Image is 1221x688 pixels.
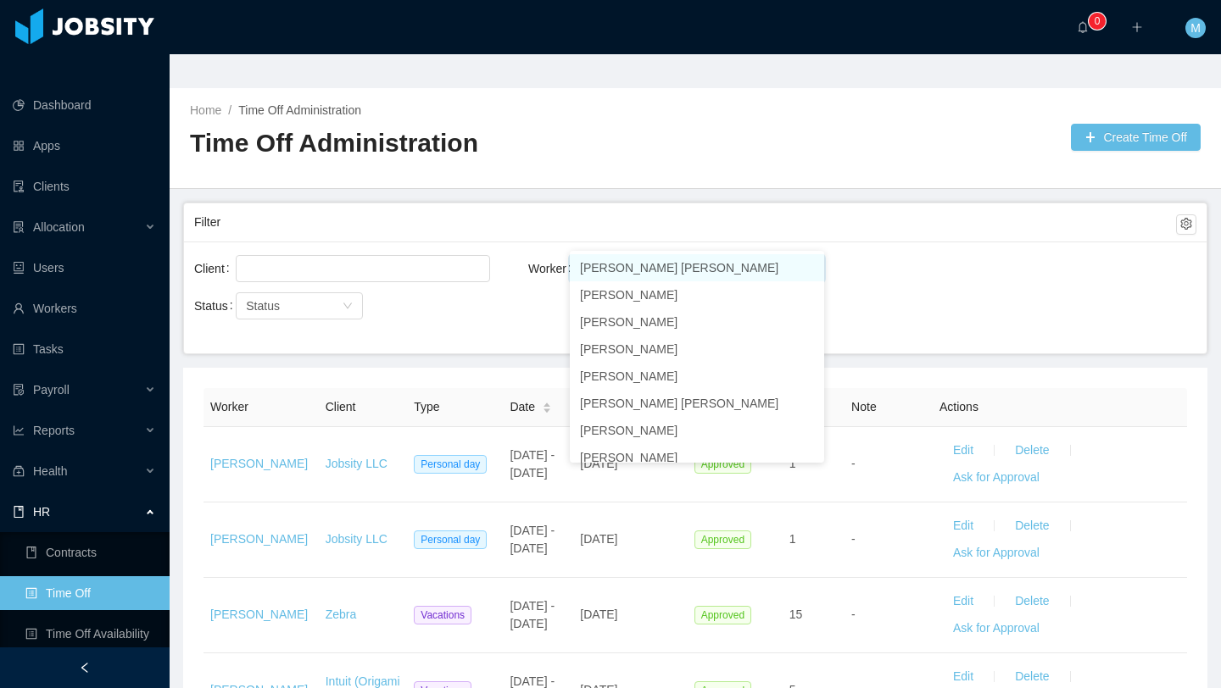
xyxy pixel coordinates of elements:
i: icon: left [79,662,91,674]
span: - [851,608,856,621]
button: icon: setting [1176,214,1196,235]
button: Edit [939,513,987,540]
button: Edit [939,588,987,615]
span: Client [326,400,356,413]
span: - [851,532,856,546]
span: [DATE] - [DATE] [510,448,555,480]
i: icon: solution [13,221,25,233]
span: / [228,103,231,117]
button: icon: plusCreate Time Off [1071,124,1201,151]
input: Client [241,258,250,279]
span: [DATE] - [DATE] [510,524,555,555]
a: icon: profileTasks [13,332,156,366]
li: [PERSON_NAME] [570,308,824,336]
a: [PERSON_NAME] [210,457,308,470]
button: Edit [939,437,987,464]
a: Jobsity LLC [326,457,387,470]
i: icon: medicine-box [13,465,25,477]
li: [PERSON_NAME] [PERSON_NAME] [570,390,824,417]
i: icon: file-protect [13,384,25,396]
span: Status [246,299,280,313]
li: [PERSON_NAME] [570,444,824,471]
i: icon: caret-up [543,400,552,405]
span: Approved [694,455,751,474]
i: icon: check [804,263,814,273]
span: [DATE] [580,457,617,470]
span: Personal day [414,530,487,549]
li: [PERSON_NAME] [570,281,824,308]
a: icon: profileTime Off [25,576,156,610]
span: - [851,457,856,470]
span: Reports [33,424,75,437]
li: [PERSON_NAME] [570,336,824,363]
i: icon: down [343,301,353,313]
i: icon: check [804,425,814,436]
li: [PERSON_NAME] [570,363,824,390]
span: Allocation [33,220,85,234]
i: icon: check [804,317,814,327]
span: Date [510,398,535,416]
span: Approved [694,530,751,549]
a: icon: bookContracts [25,535,156,569]
a: icon: auditClients [13,169,156,203]
span: HR [33,505,50,519]
a: Zebra [326,608,357,621]
span: 1 [789,457,796,470]
i: icon: check [804,290,814,300]
button: Delete [1001,588,1062,615]
a: icon: profileTime Off Availability [25,617,156,651]
label: Status [194,299,240,313]
span: 1 [789,532,796,546]
a: Time Off Administration [238,103,361,117]
span: Health [33,464,67,478]
button: Delete [1001,513,1062,540]
a: icon: pie-chartDashboard [13,88,156,122]
a: [PERSON_NAME] [210,608,308,621]
div: Sort [542,400,552,412]
button: Delete [1001,437,1062,464]
span: Actions [939,400,978,413]
span: Worker [210,400,248,413]
i: icon: check [804,344,814,354]
i: icon: line-chart [13,424,25,436]
i: icon: book [13,506,25,518]
span: [DATE] [580,532,617,546]
i: icon: caret-down [543,407,552,412]
button: Ask for Approval [939,615,1053,642]
span: Payroll [33,383,70,397]
i: icon: check [804,371,814,381]
a: icon: robotUsers [13,251,156,285]
li: [PERSON_NAME] [PERSON_NAME] [570,254,824,281]
a: icon: appstoreApps [13,129,156,163]
div: Filter [194,207,1176,238]
i: icon: check [804,398,814,408]
button: Ask for Approval [939,464,1053,491]
span: 15 [789,608,803,621]
span: [DATE] - [DATE] [510,599,555,630]
span: Vacations [414,606,471,624]
li: [PERSON_NAME] [570,417,824,444]
span: [DATE] [580,608,617,621]
a: [PERSON_NAME] [210,532,308,546]
label: Client [194,262,237,275]
a: icon: userWorkers [13,291,156,325]
span: Approved [694,606,751,624]
span: Personal day [414,455,487,474]
i: icon: check [804,452,814,463]
label: Worker [528,262,578,275]
span: M [1190,18,1201,38]
span: Type [414,400,439,413]
a: Home [190,103,221,117]
button: Ask for Approval [939,540,1053,567]
a: Jobsity LLC [326,532,387,546]
h2: Time Off Administration [190,126,695,161]
span: Note [851,400,877,413]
